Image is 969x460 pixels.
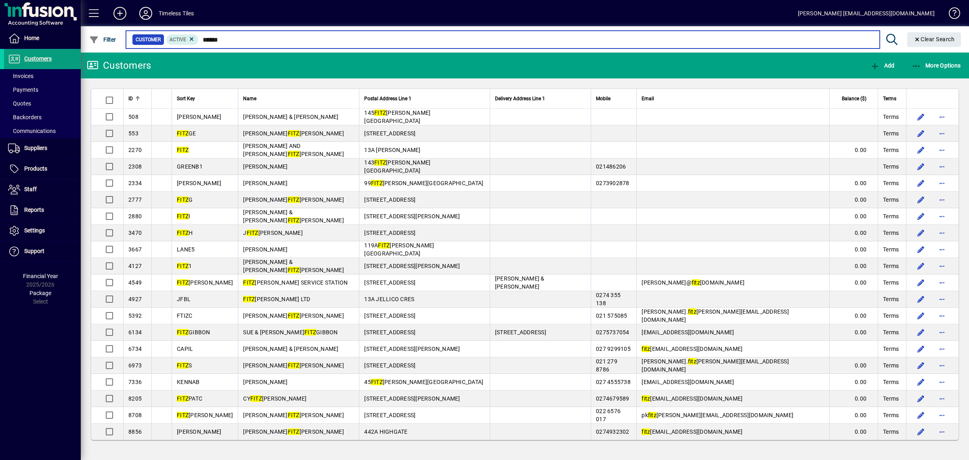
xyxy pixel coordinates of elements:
a: Support [4,241,81,262]
span: 0274679589 [596,395,629,402]
button: Edit [914,110,927,123]
span: Terms [883,328,899,336]
button: Edit [914,260,927,272]
button: More options [935,409,948,422]
span: [EMAIL_ADDRESS][DOMAIN_NAME] [642,329,734,336]
em: FITZ [177,213,189,219]
button: More options [935,309,948,322]
button: Edit [914,425,927,438]
span: Active [170,37,186,42]
em: fitz [648,412,656,418]
button: Edit [914,409,927,422]
a: Suppliers [4,138,81,158]
td: 0.00 [829,390,878,407]
span: Terms [883,312,899,320]
em: FITZ [177,196,189,203]
button: Edit [914,160,927,173]
span: 021486206 [596,163,626,170]
div: [PERSON_NAME] [EMAIL_ADDRESS][DOMAIN_NAME] [798,7,935,20]
em: fitz [642,346,650,352]
span: Terms [883,378,899,386]
span: 027 4555738 [596,379,631,385]
span: [PERSON_NAME] [243,246,287,253]
span: Settings [24,227,45,234]
span: [EMAIL_ADDRESS][DOMAIN_NAME] [642,428,742,435]
span: [STREET_ADDRESS] [364,130,415,137]
span: [PERSON_NAME] [177,412,233,418]
span: CAPIL [177,346,193,352]
span: [EMAIL_ADDRESS][DOMAIN_NAME] [642,346,742,352]
span: 6973 [128,362,142,369]
button: More options [935,143,948,156]
span: Products [24,165,47,172]
span: Invoices [8,73,34,79]
span: 508 [128,114,138,120]
em: FITZ [177,362,189,369]
button: Add [107,6,133,21]
td: 0.00 [829,424,878,440]
span: Communications [8,128,56,134]
span: [PERSON_NAME]. [PERSON_NAME][EMAIL_ADDRESS][DOMAIN_NAME] [642,358,789,373]
span: Backorders [8,114,42,120]
span: 3667 [128,246,142,253]
span: Quotes [8,100,31,107]
em: fitz [692,279,700,286]
span: GE [177,130,196,137]
span: [STREET_ADDRESS] [364,412,415,418]
span: GIBBON [177,329,210,336]
button: More options [935,177,948,190]
button: More options [935,425,948,438]
span: [STREET_ADDRESS] [364,196,415,203]
button: More options [935,260,948,272]
td: 0.00 [829,258,878,274]
button: Filter [87,32,118,47]
span: Terms [883,361,899,369]
em: FITZ [288,312,300,319]
span: 0274932302 [596,428,629,435]
button: More options [935,127,948,140]
span: Sort Key [177,94,195,103]
span: Terms [883,196,899,204]
span: Terms [883,179,899,187]
button: More options [935,210,948,223]
span: 99 [PERSON_NAME][GEOGRAPHIC_DATA] [364,180,483,186]
em: FITZ [177,412,189,418]
button: Clear [907,32,961,47]
button: Edit [914,143,927,156]
div: ID [128,94,147,103]
span: 45 [PERSON_NAME][GEOGRAPHIC_DATA] [364,379,483,385]
button: Edit [914,243,927,256]
span: 027 9299105 [596,346,631,352]
button: Profile [133,6,159,21]
button: More Options [910,58,963,73]
span: [STREET_ADDRESS] [364,279,415,286]
span: 8856 [128,428,142,435]
span: ID [128,94,133,103]
button: Edit [914,127,927,140]
button: More options [935,110,948,123]
td: 0.00 [829,274,878,291]
span: Terms [883,345,899,353]
span: [PERSON_NAME] [177,428,221,435]
span: Financial Year [23,273,58,279]
span: Mobile [596,94,610,103]
a: Staff [4,179,81,200]
span: Home [24,35,39,41]
em: FITZ [374,159,386,166]
span: 022 6576 017 [596,408,621,422]
span: [PERSON_NAME] [PERSON_NAME] [243,312,344,319]
span: [PERSON_NAME] [243,163,287,170]
a: Products [4,159,81,179]
button: More options [935,326,948,339]
span: Terms [883,129,899,137]
em: FITZ [177,263,189,269]
span: 021 575085 [596,312,627,319]
span: Terms [883,279,899,287]
span: [PERSON_NAME] & [PERSON_NAME] [PERSON_NAME] [243,259,344,273]
button: Add [868,58,896,73]
span: Clear Search [914,36,955,42]
span: [PERSON_NAME] [243,180,287,186]
span: Staff [24,186,37,192]
td: 0.00 [829,225,878,241]
span: H [177,230,193,236]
